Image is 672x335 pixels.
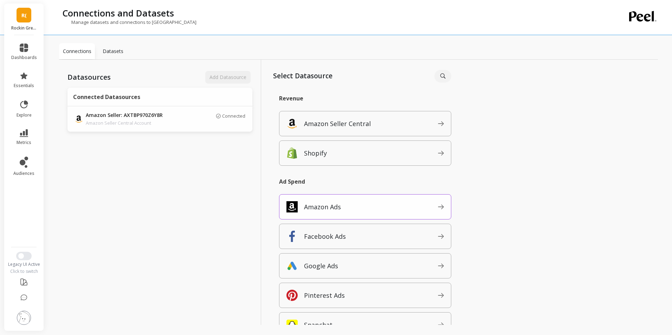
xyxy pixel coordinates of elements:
[304,148,327,158] p: Shopify
[75,115,83,123] img: api.amazon.svg
[304,119,371,129] p: Amazon Seller Central
[67,72,111,82] p: Datasources
[21,11,27,19] span: R(
[4,269,44,274] div: Click to switch
[273,71,344,81] p: Select Datasource
[16,252,32,260] button: Switch to New UI
[13,171,34,176] span: audiences
[286,319,298,330] img: api.snapchat.svg
[286,118,298,129] img: api.amazon.svg
[11,55,37,60] span: dashboards
[434,70,451,83] input: Search for a source...
[86,119,184,126] p: Amazon Seller Central Account
[63,48,91,55] p: Connections
[59,19,196,25] p: Manage datasets and connections to [GEOGRAPHIC_DATA]
[279,178,451,185] p: Ad Spend
[304,261,338,271] p: Google Ads
[279,94,451,102] p: Revenue
[304,320,332,330] p: Snapchat
[286,147,298,159] img: api.shopify.svg
[73,93,140,100] p: Connected Datasources
[14,83,34,88] span: essentials
[286,231,298,242] img: api.fb.svg
[286,290,298,301] img: api.pinterest.svg
[17,112,32,118] span: explore
[86,112,184,119] p: Amazon Seller: AXTBP970Z6Y8R
[4,262,44,267] div: Legacy UI Active
[63,7,174,19] p: Connections and Datasets
[286,260,298,271] img: api.google.svg
[304,290,345,300] p: Pinterest Ads
[17,311,31,325] img: profile picture
[286,201,298,212] img: api.amazonads.svg
[11,25,37,31] p: Rockin Green (Essor)
[17,140,31,145] span: metrics
[304,231,346,241] p: Facebook Ads
[103,48,123,55] p: Datasets
[222,113,245,119] p: Connected
[304,202,341,212] p: Amazon Ads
